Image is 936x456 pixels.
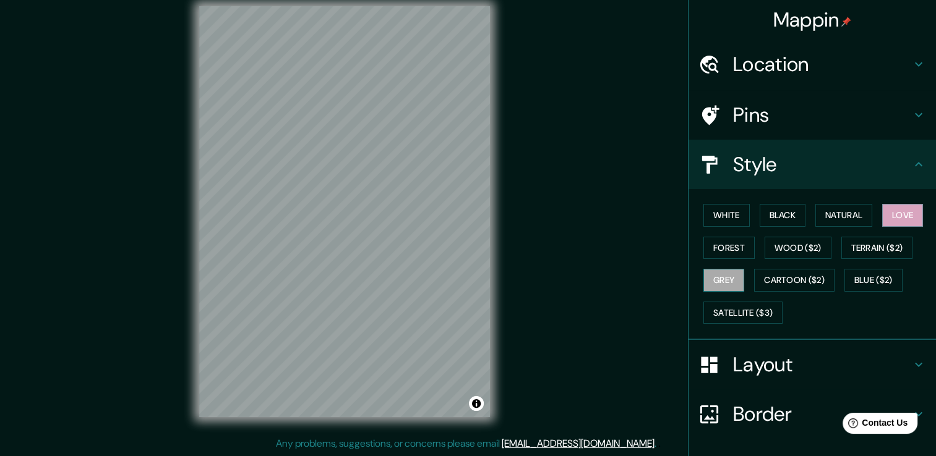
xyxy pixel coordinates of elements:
button: Forest [703,237,755,260]
div: Pins [689,90,936,140]
iframe: Help widget launcher [826,408,922,442]
a: [EMAIL_ADDRESS][DOMAIN_NAME] [502,437,655,450]
h4: Pins [733,103,911,127]
img: pin-icon.png [841,17,851,27]
div: Style [689,140,936,189]
h4: Layout [733,352,911,377]
h4: Border [733,402,911,426]
div: Layout [689,340,936,389]
button: White [703,204,750,227]
h4: Style [733,152,911,177]
div: Border [689,389,936,439]
button: Love [882,204,923,227]
h4: Mappin [773,7,852,32]
button: Grey [703,269,744,292]
div: Location [689,40,936,89]
p: Any problems, suggestions, or concerns please email . [276,436,656,451]
canvas: Map [199,6,490,417]
div: . [658,436,661,451]
button: Terrain ($2) [841,237,913,260]
button: Blue ($2) [844,269,903,292]
div: . [656,436,658,451]
h4: Location [733,52,911,77]
button: Satellite ($3) [703,302,783,324]
button: Natural [815,204,872,227]
button: Black [760,204,806,227]
button: Toggle attribution [469,396,484,411]
button: Cartoon ($2) [754,269,835,292]
button: Wood ($2) [765,237,831,260]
